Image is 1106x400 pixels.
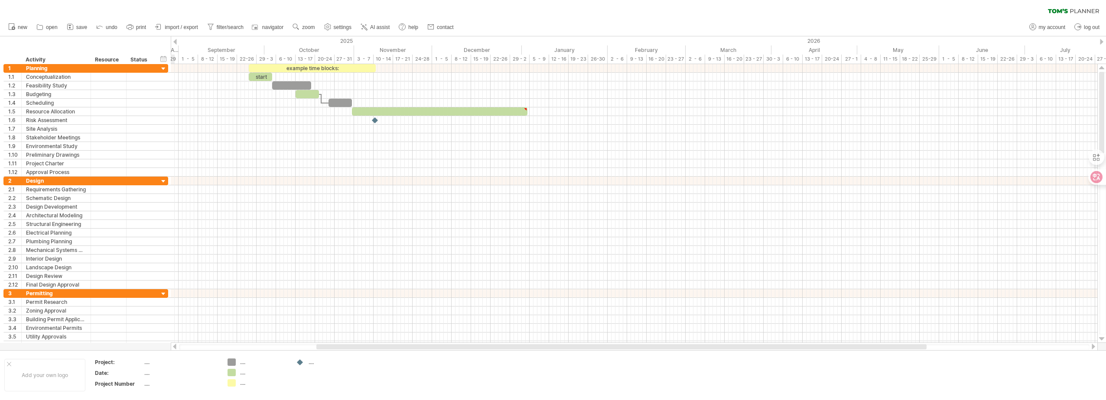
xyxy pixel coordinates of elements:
[8,281,21,289] div: 2.12
[1076,55,1095,64] div: 20-24
[569,55,588,64] div: 19 - 23
[370,24,390,30] span: AI assist
[530,55,549,64] div: 5 - 9
[1072,22,1102,33] a: log out
[26,298,86,306] div: Permit Research
[26,220,86,228] div: Structural Engineering
[144,358,217,366] div: ....
[8,237,21,245] div: 2.7
[358,22,392,33] a: AI assist
[1017,55,1037,64] div: 29 - 3
[144,369,217,377] div: ....
[26,315,86,323] div: Building Permit Application
[8,194,21,202] div: 2.2
[8,203,21,211] div: 2.3
[393,55,413,64] div: 17 - 21
[26,90,86,98] div: Budgeting
[26,341,86,349] div: Health and Safety Permits
[94,22,120,33] a: undo
[920,55,939,64] div: 25-29
[26,125,86,133] div: Site Analysis
[803,55,822,64] div: 13 - 17
[8,159,21,168] div: 1.11
[26,168,86,176] div: Approval Process
[8,272,21,280] div: 2.11
[764,55,783,64] div: 30 - 3
[205,22,246,33] a: filter/search
[408,24,418,30] span: help
[26,237,86,245] div: Plumbing Planning
[354,55,374,64] div: 3 - 7
[8,220,21,228] div: 2.5
[959,55,978,64] div: 8 - 12
[374,55,393,64] div: 10 - 14
[1084,24,1099,30] span: log out
[8,341,21,349] div: 3.6
[725,55,744,64] div: 16 - 20
[26,159,86,168] div: Project Charter
[165,24,198,30] span: import / export
[8,306,21,315] div: 3.2
[26,107,86,116] div: Resource Allocation
[26,324,86,332] div: Environmental Permits
[8,332,21,341] div: 3.5
[26,185,86,194] div: Requirements Gathering
[26,203,86,211] div: Design Development
[8,107,21,116] div: 1.5
[276,55,296,64] div: 6 - 10
[95,55,121,64] div: Resource
[309,358,356,366] div: ....
[264,45,354,55] div: October 2025
[705,55,725,64] div: 9 - 13
[179,55,198,64] div: 1 - 5
[8,211,21,219] div: 2.4
[240,379,287,387] div: ....
[857,45,939,55] div: May 2026
[262,24,283,30] span: navigator
[8,142,21,150] div: 1.9
[510,55,530,64] div: 29 - 2
[8,151,21,159] div: 1.10
[608,45,686,55] div: February 2026
[26,116,86,124] div: Risk Assessment
[744,55,764,64] div: 23 - 27
[249,73,272,81] div: start
[65,22,90,33] a: save
[26,133,86,142] div: Stakeholder Meetings
[95,380,143,387] div: Project Number
[8,90,21,98] div: 1.3
[26,73,86,81] div: Conceptualization
[296,55,315,64] div: 13 - 17
[8,185,21,194] div: 2.1
[491,55,510,64] div: 22-26
[647,55,666,64] div: 16 - 20
[842,55,861,64] div: 27 - 1
[18,24,27,30] span: new
[95,358,143,366] div: Project:
[783,55,803,64] div: 6 - 10
[686,55,705,64] div: 2 - 6
[26,194,86,202] div: Schematic Design
[249,64,376,72] div: example time blocks:
[26,306,86,315] div: Zoning Approval
[240,369,287,376] div: ....
[257,55,276,64] div: 29 - 3
[4,359,85,391] div: Add your own logo
[432,55,452,64] div: 1 - 5
[334,24,351,30] span: settings
[8,289,21,297] div: 3
[8,255,21,263] div: 2.9
[106,24,117,30] span: undo
[26,281,86,289] div: Final Design Approval
[1037,55,1056,64] div: 6 - 10
[8,229,21,237] div: 2.6
[8,81,21,90] div: 1.2
[1027,22,1068,33] a: my account
[26,142,86,150] div: Environmental Study
[250,22,286,33] a: navigator
[136,24,146,30] span: print
[8,177,21,185] div: 2
[978,55,998,64] div: 15 - 19
[26,255,86,263] div: Interior Design
[335,55,354,64] div: 27 - 31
